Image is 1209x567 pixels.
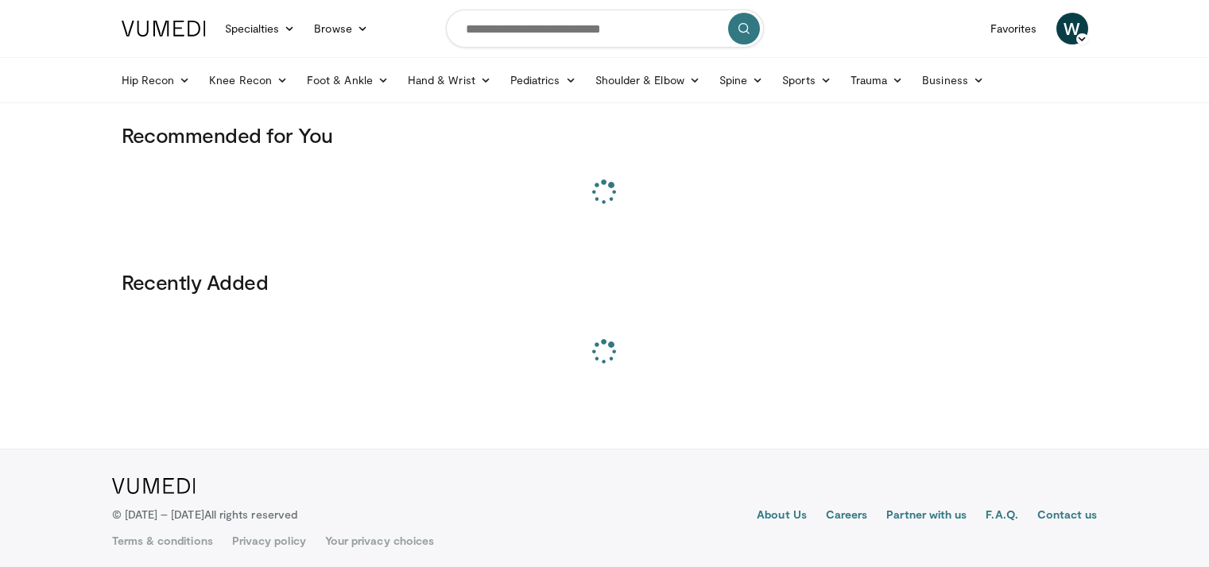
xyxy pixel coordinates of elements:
a: Careers [826,507,868,526]
a: Knee Recon [200,64,297,96]
h3: Recommended for You [122,122,1088,148]
a: Hand & Wrist [398,64,501,96]
a: Trauma [841,64,913,96]
a: Sports [773,64,841,96]
a: F.A.Q. [986,507,1017,526]
h3: Recently Added [122,269,1088,295]
a: Favorites [981,13,1047,44]
a: Terms & conditions [112,533,213,549]
a: Your privacy choices [325,533,434,549]
a: Pediatrics [501,64,586,96]
a: Foot & Ankle [297,64,398,96]
a: Shoulder & Elbow [586,64,710,96]
a: Contact us [1037,507,1098,526]
img: VuMedi Logo [122,21,206,37]
input: Search topics, interventions [446,10,764,48]
a: Hip Recon [112,64,200,96]
a: Spine [710,64,773,96]
a: Browse [304,13,378,44]
a: Privacy policy [232,533,306,549]
a: Partner with us [886,507,967,526]
span: All rights reserved [204,507,297,521]
a: Business [913,64,994,96]
a: W [1056,13,1088,44]
img: VuMedi Logo [112,478,196,494]
p: © [DATE] – [DATE] [112,507,298,523]
a: Specialties [215,13,305,44]
a: About Us [757,507,807,526]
